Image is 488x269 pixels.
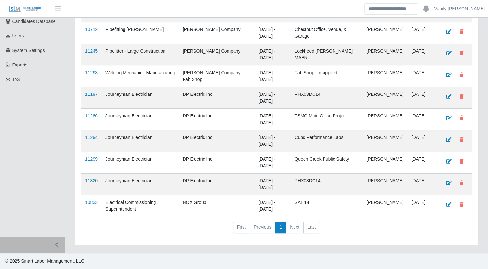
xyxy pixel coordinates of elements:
input: Search [364,3,418,15]
td: Journeyman Electrician [102,130,179,152]
td: [DATE] [407,109,438,130]
td: PHX03DC14 [291,174,363,195]
a: 1 [275,222,286,233]
td: [DATE] - [DATE] [254,22,291,44]
a: 11245 [85,48,98,54]
td: [PERSON_NAME] [363,87,407,109]
td: [DATE] [407,22,438,44]
td: Lockheed [PERSON_NAME] MAB5 [291,44,363,65]
a: 11293 [85,70,98,75]
td: [PERSON_NAME] Company [179,44,254,65]
td: [PERSON_NAME] [363,44,407,65]
td: Journeyman Electrician [102,152,179,174]
td: [DATE] [407,65,438,87]
td: [PERSON_NAME] [363,174,407,195]
a: 11197 [85,92,98,97]
td: Journeyman Electrician [102,109,179,130]
td: [DATE] - [DATE] [254,65,291,87]
span: ToS [12,77,20,82]
td: [DATE] - [DATE] [254,44,291,65]
td: [DATE] [407,130,438,152]
span: System Settings [12,48,45,53]
td: Pipefitting [PERSON_NAME] [102,22,179,44]
td: [DATE] [407,44,438,65]
td: [PERSON_NAME] [363,130,407,152]
a: 11320 [85,178,98,183]
a: 11294 [85,135,98,140]
span: Users [12,33,24,38]
td: Cubs Performance Labs [291,130,363,152]
td: [PERSON_NAME] Company [179,22,254,44]
td: [DATE] [407,195,438,217]
td: [DATE] - [DATE] [254,174,291,195]
td: DP Electric Inc [179,174,254,195]
td: [PERSON_NAME] [363,65,407,87]
a: 10833 [85,200,98,205]
td: DP Electric Inc [179,152,254,174]
td: DP Electric Inc [179,87,254,109]
td: [PERSON_NAME] [363,152,407,174]
img: SLM Logo [9,5,41,13]
a: 10712 [85,27,98,32]
a: Vanity [PERSON_NAME] [434,5,485,12]
td: [PERSON_NAME] [363,22,407,44]
a: 11299 [85,156,98,162]
td: [DATE] - [DATE] [254,195,291,217]
td: [DATE] [407,174,438,195]
td: [DATE] - [DATE] [254,109,291,130]
td: Fab Shop Un-applied [291,65,363,87]
td: [PERSON_NAME] Company- Fab Shop [179,65,254,87]
td: Chestnut Office, Venue, & Garage [291,22,363,44]
td: [DATE] - [DATE] [254,152,291,174]
td: [DATE] - [DATE] [254,130,291,152]
td: Pipefitter - Large Construction [102,44,179,65]
td: [PERSON_NAME] [363,195,407,217]
td: PHX03DC14 [291,87,363,109]
td: Journeyman Electrician [102,174,179,195]
td: [DATE] - [DATE] [254,87,291,109]
td: SAT 14 [291,195,363,217]
nav: pagination [81,222,472,238]
td: Queen Creek Public Safety [291,152,363,174]
td: DP Electric Inc [179,109,254,130]
span: © 2025 Smart Labor Management, LLC [5,258,84,264]
td: Journeyman Electrician [102,87,179,109]
td: Electrical Commissioning Superintendent [102,195,179,217]
td: [DATE] [407,152,438,174]
span: Candidates Database [12,19,56,24]
td: NOX Group [179,195,254,217]
td: Welding Mechanic - Manufacturing [102,65,179,87]
td: TSMC Main Office Project [291,109,363,130]
span: Exports [12,62,27,67]
td: [DATE] [407,87,438,109]
td: [PERSON_NAME] [363,109,407,130]
a: 11286 [85,113,98,118]
td: DP Electric Inc [179,130,254,152]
